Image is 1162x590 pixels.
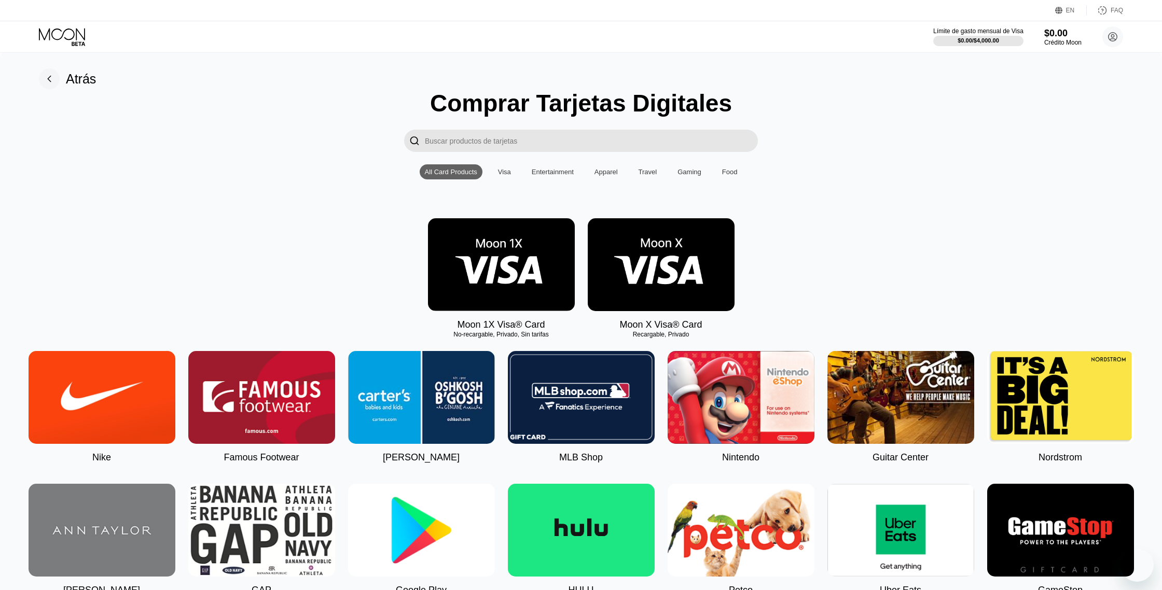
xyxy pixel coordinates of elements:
[677,168,701,176] div: Gaming
[224,452,299,463] div: Famous Footwear
[1087,5,1123,16] div: FAQ
[588,331,735,338] div: Recargable, Privado
[498,168,511,176] div: Visa
[717,164,743,179] div: Food
[672,164,707,179] div: Gaming
[409,135,420,147] div: 
[425,168,477,176] div: All Card Products
[66,72,96,87] div: Atrás
[532,168,574,176] div: Entertainment
[594,168,618,176] div: Apparel
[639,168,657,176] div: Travel
[430,89,732,117] div: Comprar Tarjetas Digitales
[527,164,579,179] div: Entertainment
[1044,39,1082,46] div: Crédito Moon
[493,164,516,179] div: Visa
[1039,452,1082,463] div: Nordstrom
[589,164,623,179] div: Apparel
[933,27,1023,35] div: Límite de gasto mensual de Visa
[457,319,545,330] div: Moon 1X Visa® Card
[633,164,662,179] div: Travel
[428,331,575,338] div: No-recargable, Privado, Sin tarifas
[39,68,96,89] div: Atrás
[619,319,702,330] div: Moon X Visa® Card
[404,130,425,152] div: 
[933,27,1023,46] div: Límite de gasto mensual de Visa$0.00/$4,000.00
[1120,549,1154,582] iframe: Botón para iniciar la ventana de mensajería
[420,164,482,179] div: All Card Products
[873,452,929,463] div: Guitar Center
[722,452,759,463] div: Nintendo
[958,37,999,44] div: $0.00 / $4,000.00
[1111,7,1123,14] div: FAQ
[1066,7,1075,14] div: EN
[722,168,738,176] div: Food
[559,452,603,463] div: MLB Shop
[1044,28,1082,46] div: $0.00Crédito Moon
[92,452,111,463] div: Nike
[1044,28,1082,39] div: $0.00
[383,452,460,463] div: [PERSON_NAME]
[1055,5,1087,16] div: EN
[425,130,758,152] input: Search card products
